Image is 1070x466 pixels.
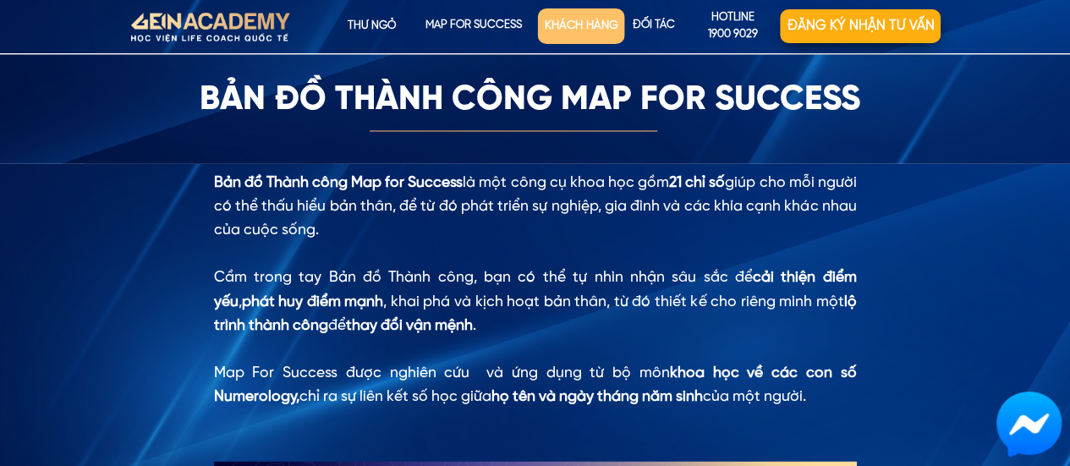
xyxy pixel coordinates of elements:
[214,171,857,408] div: là một công cụ khoa học gồm giúp cho mỗi người có thể thấu hiểu bản thân, để từ đó phát triển sự ...
[537,8,624,44] p: KHÁCH HÀNG
[214,270,857,309] span: cải thiện điểm yếu
[669,175,725,190] span: 21 chỉ số
[616,9,693,43] p: Đối tác
[200,79,871,120] h3: Bản đồ thành công Map For Success
[491,388,703,403] span: họ tên và ngày tháng năm sinh
[424,9,524,43] p: map for success
[686,9,781,43] a: hotline1900 9029
[780,9,941,43] p: Đăng ký nhận tư vấn
[346,317,473,332] span: thay đổi vận mệnh
[214,365,857,403] span: khoa học về các con số Numerology,
[320,9,423,43] p: Thư ngỏ
[214,175,464,190] span: Bản đồ Thành công Map for Success
[242,293,384,309] span: phát huy điểm mạnh
[686,9,781,45] p: hotline 1900 9029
